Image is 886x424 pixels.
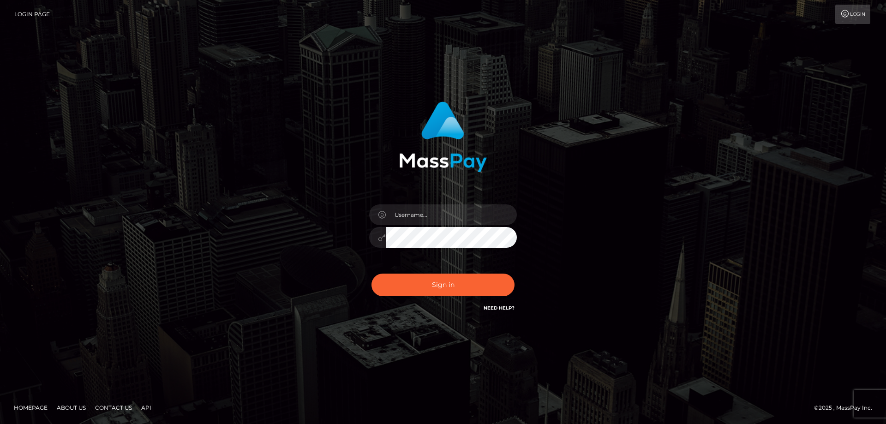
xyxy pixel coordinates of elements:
a: Homepage [10,400,51,415]
a: Contact Us [91,400,136,415]
div: © 2025 , MassPay Inc. [814,403,879,413]
a: Need Help? [484,305,515,311]
button: Sign in [371,274,515,296]
a: Login [835,5,870,24]
a: About Us [53,400,90,415]
input: Username... [386,204,517,225]
img: MassPay Login [399,102,487,172]
a: API [138,400,155,415]
a: Login Page [14,5,50,24]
